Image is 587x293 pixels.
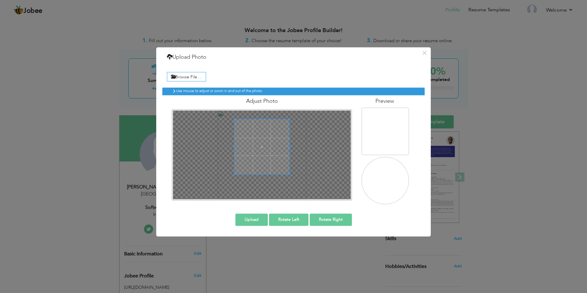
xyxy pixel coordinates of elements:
[269,214,308,226] button: Rotate Left
[172,98,352,105] h4: Adjust Photo
[310,214,352,226] button: Rotate Right
[235,214,268,226] button: Upload
[361,98,408,105] h4: Preview
[347,100,425,178] img: 8fef33cd-fe93-4a84-bf29-4d4f726efac2
[176,89,412,93] h6: Use mouse to adjust or zoom in and out of the photo.
[347,150,425,227] img: 8fef33cd-fe93-4a84-bf29-4d4f726efac2
[167,72,206,81] label: Browse File ...
[419,48,429,58] button: ×
[167,53,206,61] h4: Upload Photo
